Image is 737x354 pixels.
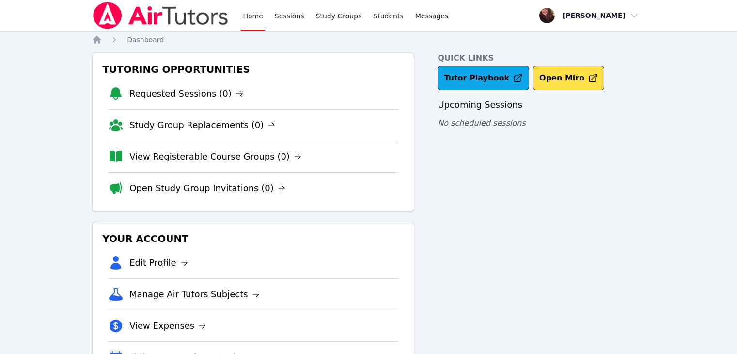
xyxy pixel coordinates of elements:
a: Dashboard [127,35,164,45]
h3: Upcoming Sessions [438,98,645,112]
img: Air Tutors [92,2,229,29]
a: Manage Air Tutors Subjects [129,288,260,301]
a: Open Study Group Invitations (0) [129,181,285,195]
nav: Breadcrumb [92,35,645,45]
h3: Your Account [100,230,406,247]
a: View Registerable Course Groups (0) [129,150,301,163]
a: Study Group Replacements (0) [129,118,275,132]
button: Open Miro [533,66,604,90]
a: View Expenses [129,319,206,333]
a: Requested Sessions (0) [129,87,243,100]
h4: Quick Links [438,52,645,64]
h3: Tutoring Opportunities [100,61,406,78]
span: No scheduled sessions [438,118,525,128]
span: Messages [415,11,449,21]
a: Tutor Playbook [438,66,529,90]
a: Edit Profile [129,256,188,270]
span: Dashboard [127,36,164,44]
